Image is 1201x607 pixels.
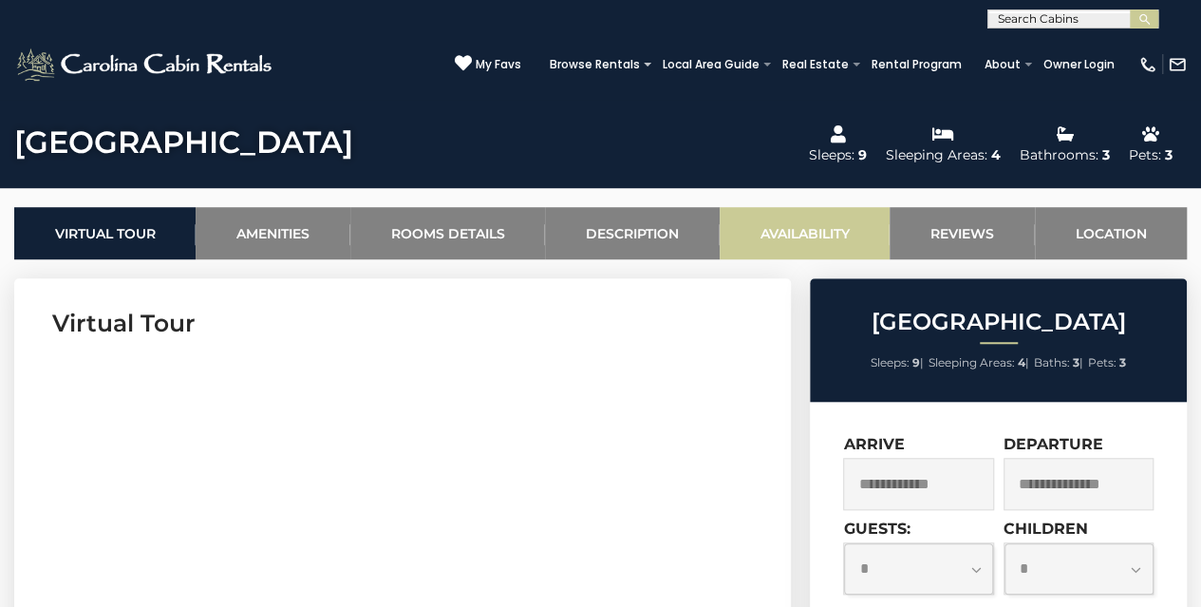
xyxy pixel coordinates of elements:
label: Guests: [843,520,910,538]
img: phone-regular-white.png [1138,55,1157,74]
a: Reviews [890,207,1034,259]
li: | [929,351,1029,375]
a: Rooms Details [350,207,545,259]
label: Children [1004,520,1088,538]
a: About [975,51,1030,78]
img: White-1-2.png [14,46,277,84]
h2: [GEOGRAPHIC_DATA] [815,310,1182,334]
strong: 3 [1073,355,1079,370]
a: My Favs [455,54,521,74]
a: Availability [720,207,890,259]
a: Owner Login [1034,51,1124,78]
a: Virtual Tour [14,207,196,259]
img: mail-regular-white.png [1168,55,1187,74]
span: Baths: [1034,355,1070,370]
label: Arrive [843,435,904,453]
label: Departure [1004,435,1103,453]
a: Rental Program [862,51,971,78]
a: Amenities [196,207,349,259]
a: Browse Rentals [540,51,649,78]
span: Sleeps: [871,355,910,370]
span: Sleeping Areas: [929,355,1015,370]
h3: Virtual Tour [52,307,753,340]
strong: 4 [1018,355,1025,370]
a: Real Estate [773,51,858,78]
a: Location [1035,207,1187,259]
a: Local Area Guide [653,51,769,78]
span: My Favs [476,56,521,73]
strong: 3 [1119,355,1126,370]
a: Description [545,207,719,259]
span: Pets: [1088,355,1117,370]
li: | [1034,351,1083,375]
strong: 9 [912,355,920,370]
li: | [871,351,924,375]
